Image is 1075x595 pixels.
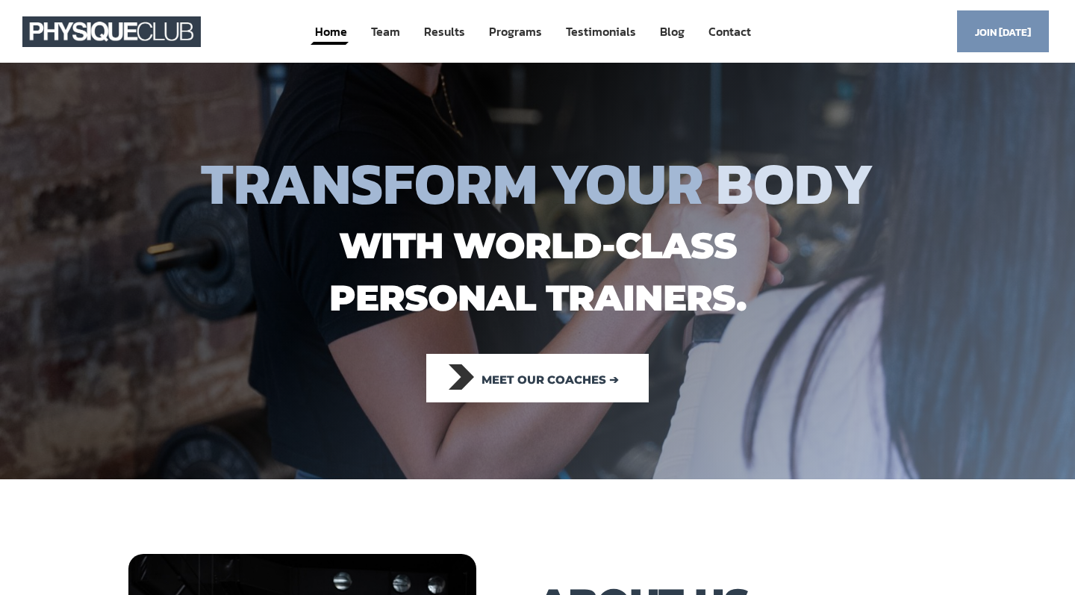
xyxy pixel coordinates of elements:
span: Join [DATE] [975,18,1031,47]
span: Y [833,158,874,210]
a: Programs [487,18,543,46]
a: Testimonials [564,18,638,46]
h1: with world-class personal trainers. [67,219,1008,324]
a: Home [314,18,349,46]
a: Team [370,18,402,46]
a: Join [DATE] [957,10,1049,52]
a: Meet our coaches ➔ [426,354,649,402]
a: Blog [658,18,686,46]
a: Contact [707,18,752,46]
a: Results [423,18,467,46]
span: Meet our coaches ➔ [482,364,619,396]
span: TRANSFORM YOUR [201,140,704,227]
